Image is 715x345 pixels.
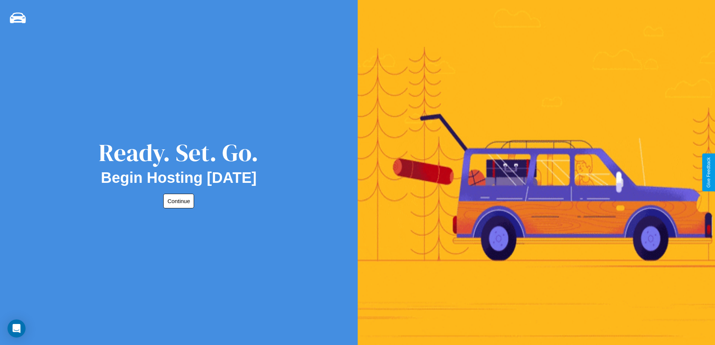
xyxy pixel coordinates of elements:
div: Ready. Set. Go. [99,136,259,169]
div: Open Intercom Messenger [8,319,26,337]
div: Give Feedback [706,157,711,188]
button: Continue [163,194,194,208]
h2: Begin Hosting [DATE] [101,169,257,186]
